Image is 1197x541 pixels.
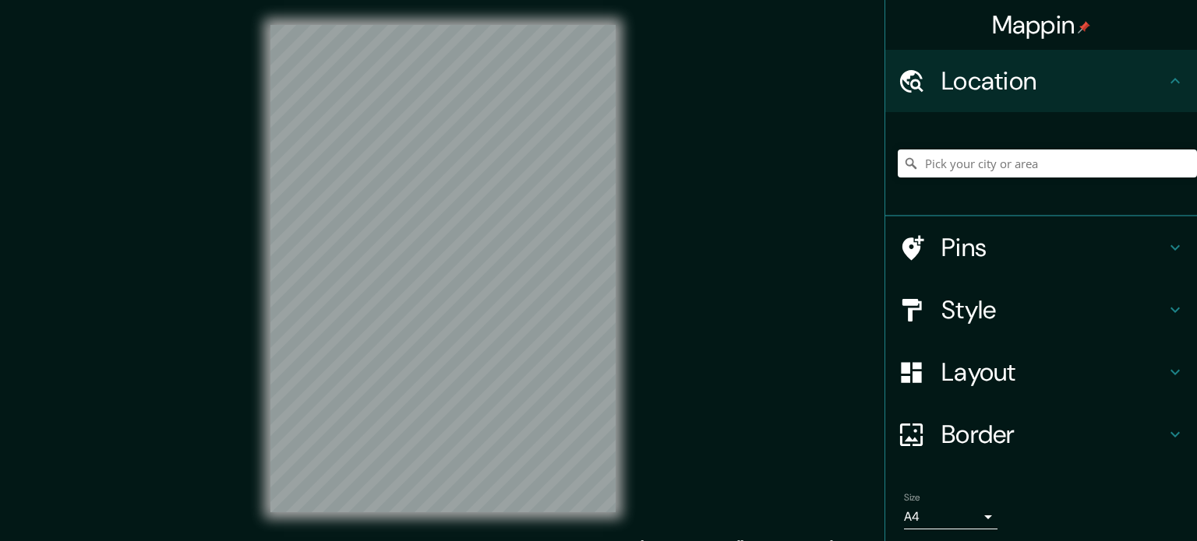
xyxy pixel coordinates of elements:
[904,504,997,529] div: A4
[885,279,1197,341] div: Style
[1078,21,1090,33] img: pin-icon.png
[904,491,920,504] label: Size
[941,357,1166,388] h4: Layout
[885,50,1197,112] div: Location
[885,341,1197,403] div: Layout
[898,149,1197,177] input: Pick your city or area
[941,419,1166,450] h4: Border
[992,9,1091,40] h4: Mappin
[885,403,1197,465] div: Border
[941,294,1166,325] h4: Style
[941,65,1166,97] h4: Location
[941,232,1166,263] h4: Pins
[270,25,616,512] canvas: Map
[1058,480,1180,524] iframe: Help widget launcher
[885,216,1197,279] div: Pins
